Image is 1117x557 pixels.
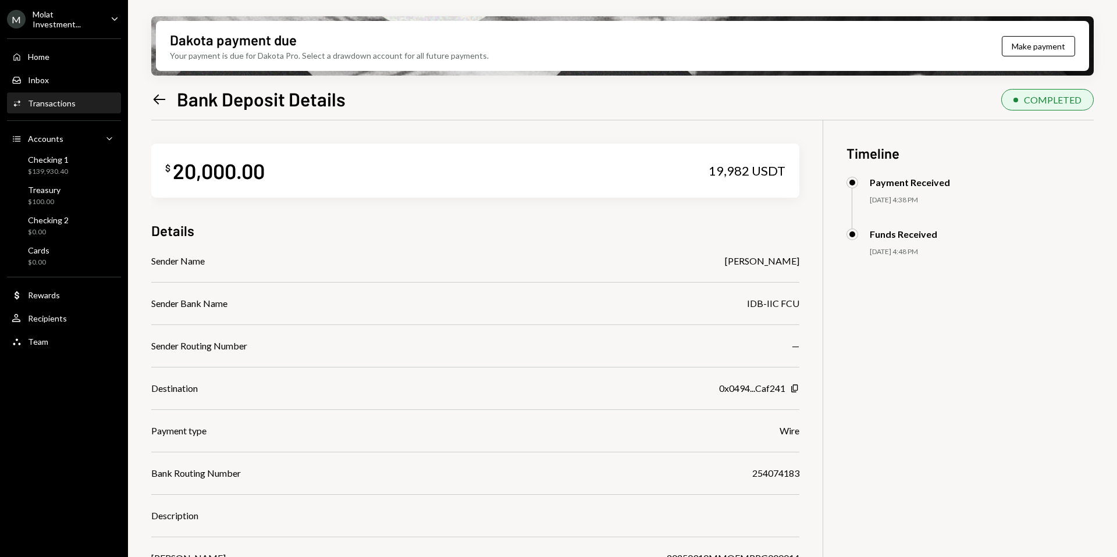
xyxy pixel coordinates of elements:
[719,381,785,395] div: 0x0494...Caf241
[725,254,799,268] div: [PERSON_NAME]
[846,144,1094,163] h3: Timeline
[7,151,121,179] a: Checking 1$139,930.40
[752,466,799,480] div: 254074183
[7,331,121,352] a: Team
[28,227,69,237] div: $0.00
[28,167,69,177] div: $139,930.40
[870,177,950,188] div: Payment Received
[151,254,205,268] div: Sender Name
[780,424,799,438] div: Wire
[709,163,785,179] div: 19,982 USDT
[151,424,207,438] div: Payment type
[28,75,49,85] div: Inbox
[7,128,121,149] a: Accounts
[7,92,121,113] a: Transactions
[28,290,60,300] div: Rewards
[28,245,49,255] div: Cards
[870,195,1094,205] div: [DATE] 4:38 PM
[7,242,121,270] a: Cards$0.00
[28,134,63,144] div: Accounts
[792,339,799,353] div: —
[151,221,194,240] h3: Details
[173,158,265,184] div: 20,000.00
[151,297,227,310] div: Sender Bank Name
[1002,36,1075,56] button: Make payment
[7,308,121,329] a: Recipients
[28,155,69,165] div: Checking 1
[151,466,241,480] div: Bank Routing Number
[7,10,26,28] div: M
[170,30,297,49] div: Dakota payment due
[7,284,121,305] a: Rewards
[747,297,799,310] div: IDB-IIC FCU
[28,313,67,323] div: Recipients
[28,185,61,195] div: Treasury
[28,215,69,225] div: Checking 2
[28,98,76,108] div: Transactions
[165,162,170,174] div: $
[7,69,121,90] a: Inbox
[7,46,121,67] a: Home
[151,509,198,523] div: Description
[28,258,49,267] div: $0.00
[151,381,198,395] div: Destination
[177,87,346,110] h1: Bank Deposit Details
[870,228,937,240] div: Funds Received
[28,337,48,347] div: Team
[33,9,101,29] div: Molat Investment...
[7,181,121,209] a: Treasury$100.00
[170,49,489,62] div: Your payment is due for Dakota Pro. Select a drawdown account for all future payments.
[28,197,61,207] div: $100.00
[151,339,247,353] div: Sender Routing Number
[28,52,49,62] div: Home
[870,247,1094,257] div: [DATE] 4:48 PM
[7,212,121,240] a: Checking 2$0.00
[1024,94,1082,105] div: COMPLETED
